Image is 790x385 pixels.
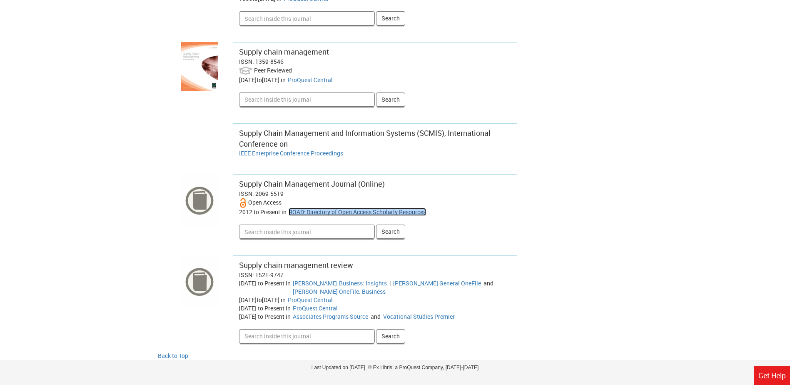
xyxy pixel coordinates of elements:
span: to Present [258,279,284,287]
a: Go to ProQuest Central [288,296,333,304]
button: Search [376,329,405,343]
a: Get Help [754,366,790,385]
button: Search [376,11,405,25]
div: [DATE] [239,304,293,312]
img: cover image for: Supply Chain Management Journal (Online) [181,174,218,227]
span: to Present [254,208,280,216]
span: in [286,279,291,287]
div: [DATE] [DATE] [239,76,288,84]
span: in [282,208,287,216]
span: in [281,296,286,304]
button: Search [376,225,405,239]
img: Peer Reviewed: [239,66,253,76]
a: Go to Gale OneFile: Business [293,287,386,295]
a: Go to IEEE Enterprise Conference Proceedings [239,149,343,157]
span: | [388,279,392,287]
a: Go to ProQuest Central [293,304,338,312]
div: 2012 [239,208,289,216]
input: Search inside this journal [239,329,375,343]
div: ISSN: 2069-5519 [239,190,511,198]
span: and [369,312,382,320]
input: Search inside this journal [239,225,375,239]
div: [DATE] [239,279,293,296]
div: [DATE] [239,312,293,321]
a: Go to Gale General OneFile [393,279,481,287]
img: cover image for: Supply chain management review [181,255,218,308]
div: Supply Chain Management and Information Systems (SCMIS), International Conference on [239,128,511,149]
span: in [281,76,286,84]
span: to [257,76,262,84]
a: Go to ProQuest Central [288,76,333,84]
span: in [286,312,291,320]
img: Open Access: [239,198,247,208]
input: Search inside this journal [239,92,375,107]
a: Back to Top [158,352,633,360]
input: Search inside this journal [239,11,375,25]
button: Search [376,92,405,107]
div: Supply Chain Management Journal (Online) [239,179,511,190]
a: Go to Vocational Studies Premier [383,312,455,320]
span: Peer Reviewed [254,66,292,74]
div: Supply chain management review [239,260,511,271]
span: to [257,296,262,304]
span: in [286,304,291,312]
label: Search inside this journal [239,38,239,39]
div: Supply chain management [239,47,511,57]
div: [DATE] [DATE] [239,296,288,304]
a: Go to ROAD: Directory of Open Access Scholarly Resources [289,208,426,216]
span: and [482,279,495,287]
div: ISSN: 1521-9747 [239,271,511,279]
div: ISSN: 1359-8546 [239,57,511,66]
a: Go to Associates Programs Source [293,312,368,320]
span: to Present [258,312,284,320]
img: cover image for: Supply chain management [181,42,218,91]
span: to Present [258,304,284,312]
a: Go to Gale Business: Insights [293,279,387,287]
span: Open Access [248,198,282,206]
label: Search inside this journal [239,170,239,171]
